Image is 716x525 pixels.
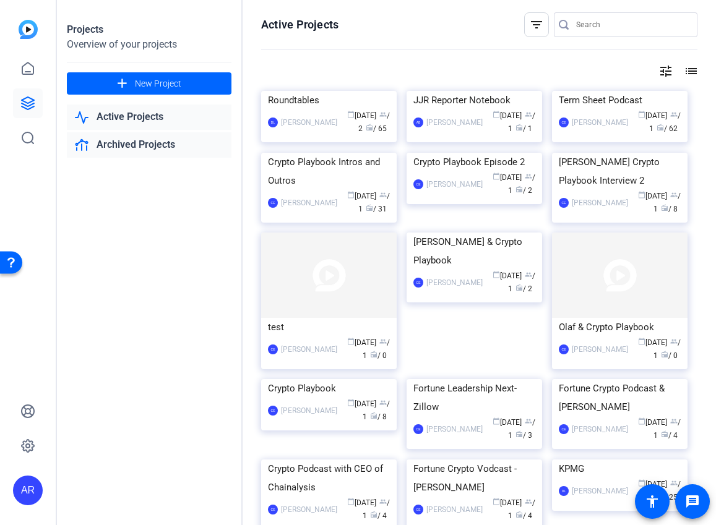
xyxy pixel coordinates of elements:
span: / 1 [363,338,390,360]
mat-icon: accessibility [645,494,660,509]
span: calendar_today [493,498,500,505]
span: radio [657,124,664,131]
div: CE [559,198,569,208]
div: KPMG [559,459,681,478]
span: / 1 [515,124,532,133]
div: CE [559,424,569,434]
div: Roundtables [268,91,390,109]
span: calendar_today [347,338,355,345]
div: CE [413,179,423,189]
span: New Project [135,77,181,90]
span: / 4 [370,511,387,520]
div: Crypto Playbook [268,379,390,398]
div: test [268,318,390,336]
span: calendar_today [638,338,645,345]
span: calendar_today [347,191,355,198]
span: / 0 [661,351,678,360]
span: group [670,191,678,198]
span: [DATE] [638,418,667,427]
span: group [525,173,532,180]
div: [PERSON_NAME] [281,343,337,356]
div: CE [413,505,423,514]
div: [PERSON_NAME] [281,404,337,417]
span: / 2 [515,186,532,195]
span: group [379,498,387,505]
input: Search [576,17,688,32]
div: [PERSON_NAME] [281,116,337,129]
mat-icon: tune [658,64,673,79]
span: [DATE] [347,192,376,200]
h1: Active Projects [261,17,339,32]
span: [DATE] [347,338,376,347]
span: [DATE] [493,498,522,507]
span: / 3 [515,431,532,440]
div: Projects [67,22,231,37]
span: calendar_today [347,111,355,118]
span: / 31 [366,205,387,213]
span: group [670,417,678,425]
span: radio [370,511,377,518]
span: radio [366,124,373,131]
a: Archived Projects [67,132,231,158]
span: [DATE] [638,111,667,120]
div: [PERSON_NAME] [572,116,628,129]
span: radio [515,186,523,193]
span: group [379,191,387,198]
span: / 1 [363,498,390,520]
div: CE [413,424,423,434]
div: CE [268,198,278,208]
div: Crypto Playbook Episode 2 [413,153,535,171]
span: group [670,111,678,118]
div: AR [13,476,43,505]
span: [DATE] [638,192,667,200]
span: group [670,479,678,487]
a: Active Projects [67,105,231,130]
span: radio [515,284,523,291]
div: [PERSON_NAME] [281,197,337,209]
span: [DATE] [638,480,667,489]
span: / 4 [515,511,532,520]
mat-icon: add [114,76,130,92]
div: DL [559,486,569,496]
div: [PERSON_NAME] Crypto Playbook Interview 2 [559,153,681,190]
span: / 1 [508,173,535,195]
span: group [670,338,678,345]
span: / 65 [366,124,387,133]
span: group [525,111,532,118]
span: radio [515,430,523,438]
span: group [379,399,387,406]
span: group [379,338,387,345]
div: AB [413,117,423,127]
div: [PERSON_NAME] [572,485,628,497]
span: / 2 [515,284,532,293]
span: [DATE] [638,338,667,347]
div: [PERSON_NAME] [426,276,483,289]
span: radio [370,351,377,358]
div: [PERSON_NAME] [572,197,628,209]
div: DL [268,117,278,127]
span: calendar_today [347,498,355,505]
span: [DATE] [347,399,376,408]
div: CE [559,117,569,127]
span: calendar_today [638,479,645,487]
span: radio [366,204,373,211]
div: Fortune Crypto Podcast & [PERSON_NAME] [559,379,681,416]
span: / 4 [661,431,678,440]
span: calendar_today [493,271,500,278]
div: Fortune Crypto Vodcast - [PERSON_NAME] [413,459,535,497]
span: / 1 [653,192,681,213]
span: group [525,498,532,505]
div: [PERSON_NAME] [426,503,483,516]
span: / 1 [358,192,390,213]
div: [PERSON_NAME] & Crypto Playbook [413,233,535,270]
span: [DATE] [493,271,522,280]
mat-icon: list [683,64,697,79]
span: / 8 [661,205,678,213]
div: CE [413,278,423,288]
span: / 62 [657,124,678,133]
span: / 8 [370,412,387,421]
img: blue-gradient.svg [19,20,38,39]
span: [DATE] [493,418,522,427]
div: [PERSON_NAME] [281,503,337,516]
mat-icon: message [685,494,700,509]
